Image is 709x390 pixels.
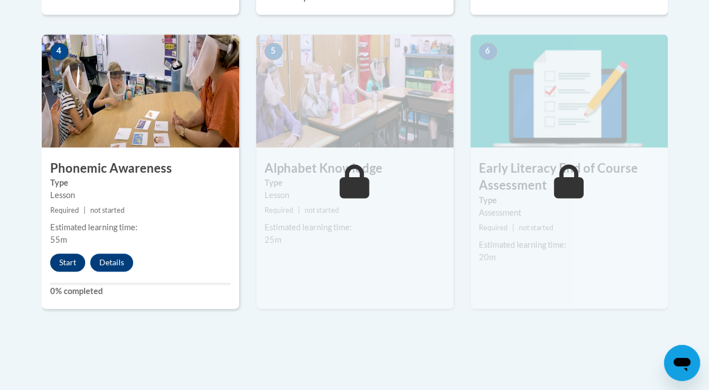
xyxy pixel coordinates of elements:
[42,34,239,147] img: Course Image
[50,253,85,271] button: Start
[479,224,508,232] span: Required
[50,177,231,189] label: Type
[470,34,668,147] img: Course Image
[479,207,659,219] div: Assessment
[50,43,68,60] span: 4
[479,252,496,262] span: 20m
[50,221,231,234] div: Estimated learning time:
[50,206,79,214] span: Required
[50,285,231,297] label: 0% completed
[50,235,67,244] span: 55m
[519,224,553,232] span: not started
[265,43,283,60] span: 5
[479,43,497,60] span: 6
[479,239,659,251] div: Estimated learning time:
[83,206,86,214] span: |
[470,160,668,195] h3: Early Literacy End of Course Assessment
[50,189,231,201] div: Lesson
[664,345,700,381] iframe: Button to launch messaging window
[256,160,453,177] h3: Alphabet Knowledge
[305,206,339,214] span: not started
[265,189,445,201] div: Lesson
[512,224,514,232] span: |
[265,177,445,189] label: Type
[479,194,659,207] label: Type
[90,253,133,271] button: Details
[265,221,445,234] div: Estimated learning time:
[265,235,281,244] span: 25m
[90,206,125,214] span: not started
[42,160,239,177] h3: Phonemic Awareness
[265,206,293,214] span: Required
[256,34,453,147] img: Course Image
[298,206,300,214] span: |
